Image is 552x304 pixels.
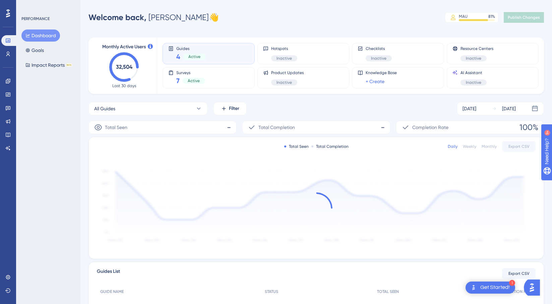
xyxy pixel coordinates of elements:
[271,70,304,75] span: Product Updates
[277,80,292,85] span: Inactive
[88,102,208,115] button: All Guides
[366,70,397,75] span: Knowledge Base
[97,267,120,280] span: Guides List
[229,105,239,113] span: Filter
[519,122,538,133] span: 100%
[509,280,515,286] div: 1
[88,12,219,23] div: [PERSON_NAME] 👋
[508,271,530,276] span: Export CSV
[116,64,133,70] text: 32,504
[504,12,544,23] button: Publish Changes
[213,102,247,115] button: Filter
[21,44,48,56] button: Goals
[258,123,295,131] span: Total Completion
[66,63,72,67] div: BETA
[480,284,510,291] div: Get Started!
[227,122,231,133] span: -
[112,83,136,88] span: Last 30 days
[466,56,481,61] span: Inactive
[461,70,487,75] span: AI Assistant
[482,144,497,149] div: Monthly
[497,289,532,294] span: COMPLETION RATE
[508,15,540,20] span: Publish Changes
[459,14,468,19] div: MAU
[265,289,278,294] span: STATUS
[524,278,544,298] iframe: UserGuiding AI Assistant Launcher
[488,14,495,19] div: 81 %
[381,122,385,133] span: -
[284,144,309,149] div: Total Seen
[463,144,476,149] div: Weekly
[88,12,146,22] span: Welcome back,
[502,141,536,152] button: Export CSV
[502,268,536,279] button: Export CSV
[463,105,476,113] div: [DATE]
[377,289,399,294] span: TOTAL SEEN
[188,78,200,83] span: Active
[16,2,42,10] span: Need Help?
[466,282,515,294] div: Open Get Started! checklist, remaining modules: 1
[94,105,115,113] span: All Guides
[470,284,478,292] img: launcher-image-alternative-text
[508,144,530,149] span: Export CSV
[502,105,516,113] div: [DATE]
[277,56,292,61] span: Inactive
[371,56,386,61] span: Inactive
[176,76,180,85] span: 7
[21,29,60,42] button: Dashboard
[21,16,50,21] div: PERFORMANCE
[366,46,392,51] span: Checklists
[188,54,200,59] span: Active
[102,43,146,51] span: Monthly Active Users
[176,52,180,61] span: 4
[271,46,297,51] span: Hotspots
[461,46,493,51] span: Resource Centers
[46,3,50,9] div: 9+
[466,80,481,85] span: Inactive
[366,77,384,85] a: + Create
[412,123,448,131] span: Completion Rate
[176,46,206,51] span: Guides
[448,144,457,149] div: Daily
[21,59,76,71] button: Impact ReportsBETA
[105,123,127,131] span: Total Seen
[176,70,205,75] span: Surveys
[311,144,349,149] div: Total Completion
[100,289,124,294] span: GUIDE NAME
